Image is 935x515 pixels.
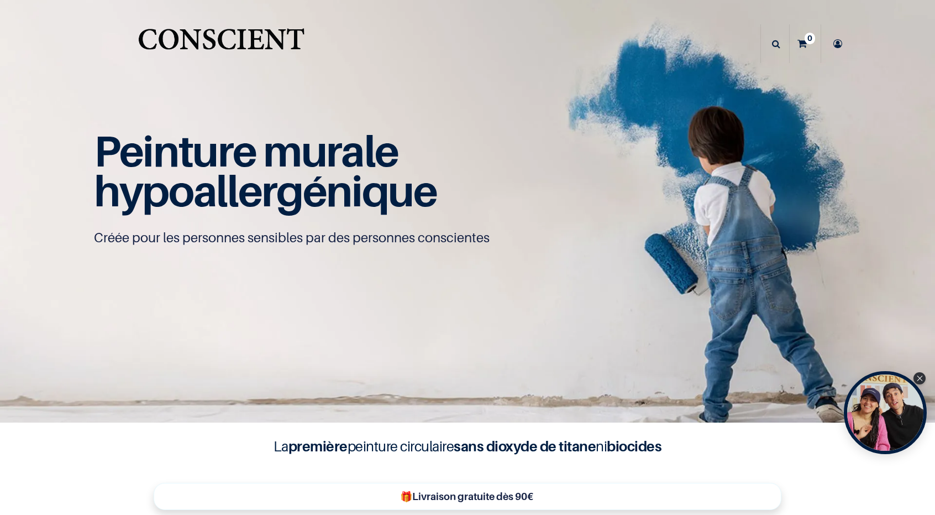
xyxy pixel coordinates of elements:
[136,22,307,66] img: Conscient
[288,438,348,455] b: première
[400,491,533,502] b: 🎁Livraison gratuite dès 90€
[844,371,927,454] div: Open Tolstoy widget
[805,33,815,44] sup: 0
[94,125,398,176] span: Peinture murale
[94,165,437,216] span: hypoallergénique
[136,22,307,66] a: Logo of Conscient
[790,24,821,63] a: 0
[913,372,926,384] div: Close Tolstoy widget
[844,371,927,454] div: Tolstoy bubble widget
[844,371,927,454] div: Open Tolstoy
[454,438,596,455] b: sans dioxyde de titane
[94,229,841,247] p: Créée pour les personnes sensibles par des personnes conscientes
[607,438,661,455] b: biocides
[246,436,689,457] h4: La peinture circulaire ni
